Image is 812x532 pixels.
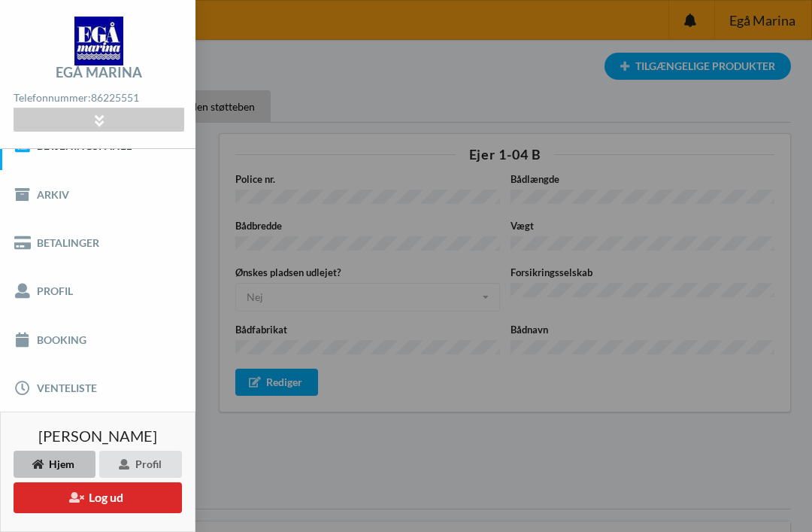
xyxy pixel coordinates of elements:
[14,88,183,108] div: Telefonnummer:
[38,428,157,443] span: [PERSON_NAME]
[99,451,182,478] div: Profil
[14,482,182,513] button: Log ud
[91,91,139,104] strong: 86225551
[74,17,123,65] img: logo
[56,65,142,79] div: Egå Marina
[14,451,95,478] div: Hjem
